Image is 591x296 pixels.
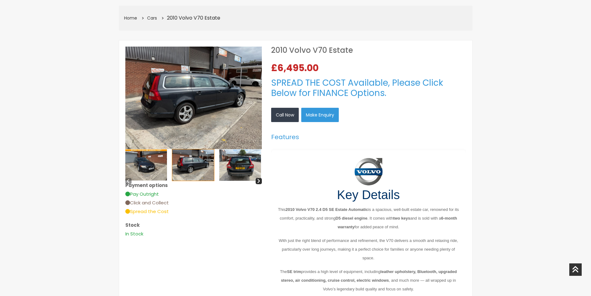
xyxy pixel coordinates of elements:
[125,230,143,237] span: In Stock
[125,222,140,228] b: Stock
[125,199,169,206] span: Click and Collect
[277,236,460,262] p: With just the right blend of performance and refinement, the V70 delivers a smooth and relaxing r...
[125,182,168,189] b: Payment options
[147,15,157,21] a: Cars
[301,108,339,122] a: Make Enquiry
[336,216,368,221] b: D5 diesel engine
[271,63,321,73] span: £6,495.00
[271,108,299,122] a: Call Now
[125,191,159,197] span: Pay Outright
[271,78,466,98] h3: SPREAD THE COST Available, Please Click Below for FINANCE Options.
[281,269,457,283] b: leather upholstery, Bluetooth, upgraded stereo, air conditioning, cruise control, electric windows
[277,267,460,294] p: The provides a high level of equipment, including , and much more — all wrapped up in Volvo’s leg...
[271,47,466,54] h1: 2010 Volvo V70 Estate
[393,216,410,221] b: two keys
[338,216,457,229] b: 6-month warranty
[124,15,137,21] a: Home
[159,13,221,23] li: 2010 Volvo V70 Estate
[277,205,460,231] p: This is a spacious, well-built estate car, renowned for its comfort, practicality, and strong . I...
[287,269,301,274] b: SE trim
[125,208,169,215] span: Spread the Cost
[286,207,368,212] b: 2010 Volvo V70 2.4 D5 SE Estate Automatic
[271,133,466,141] h5: Features
[277,187,460,202] h1: Key Details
